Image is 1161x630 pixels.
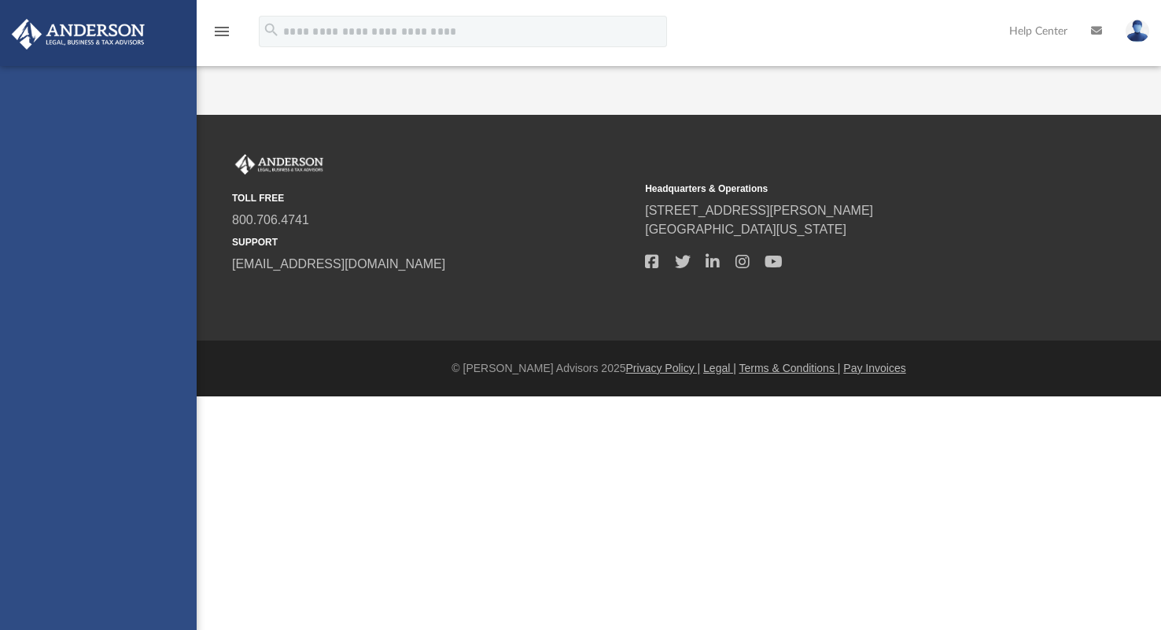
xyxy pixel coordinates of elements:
[626,362,701,374] a: Privacy Policy |
[232,235,634,249] small: SUPPORT
[1126,20,1149,42] img: User Pic
[212,22,231,41] i: menu
[232,213,309,227] a: 800.706.4741
[263,21,280,39] i: search
[843,362,905,374] a: Pay Invoices
[212,30,231,41] a: menu
[645,204,873,217] a: [STREET_ADDRESS][PERSON_NAME]
[645,182,1047,196] small: Headquarters & Operations
[703,362,736,374] a: Legal |
[232,154,326,175] img: Anderson Advisors Platinum Portal
[232,257,445,271] a: [EMAIL_ADDRESS][DOMAIN_NAME]
[7,19,149,50] img: Anderson Advisors Platinum Portal
[645,223,846,236] a: [GEOGRAPHIC_DATA][US_STATE]
[232,191,634,205] small: TOLL FREE
[739,362,841,374] a: Terms & Conditions |
[197,360,1161,377] div: © [PERSON_NAME] Advisors 2025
